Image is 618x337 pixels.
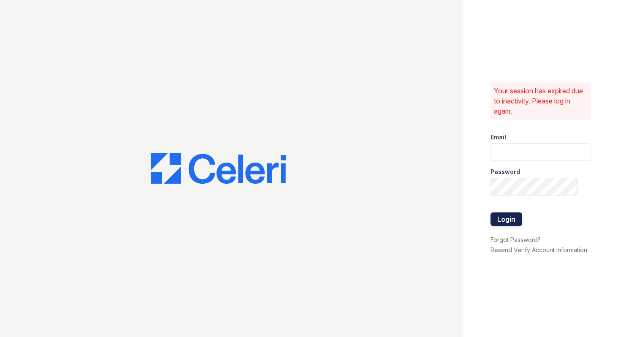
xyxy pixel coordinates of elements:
a: Resend Verify Account Information [491,246,587,253]
label: Email [491,133,506,141]
img: CE_Logo_Blue-a8612792a0a2168367f1c8372b55b34899dd931a85d93a1a3d3e32e68fde9ad4.png [151,153,286,184]
label: Password [491,168,520,176]
button: Login [491,212,522,226]
a: Forgot Password? [491,236,541,243]
p: Your session has expired due to inactivity. Please log in again. [494,86,588,116]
